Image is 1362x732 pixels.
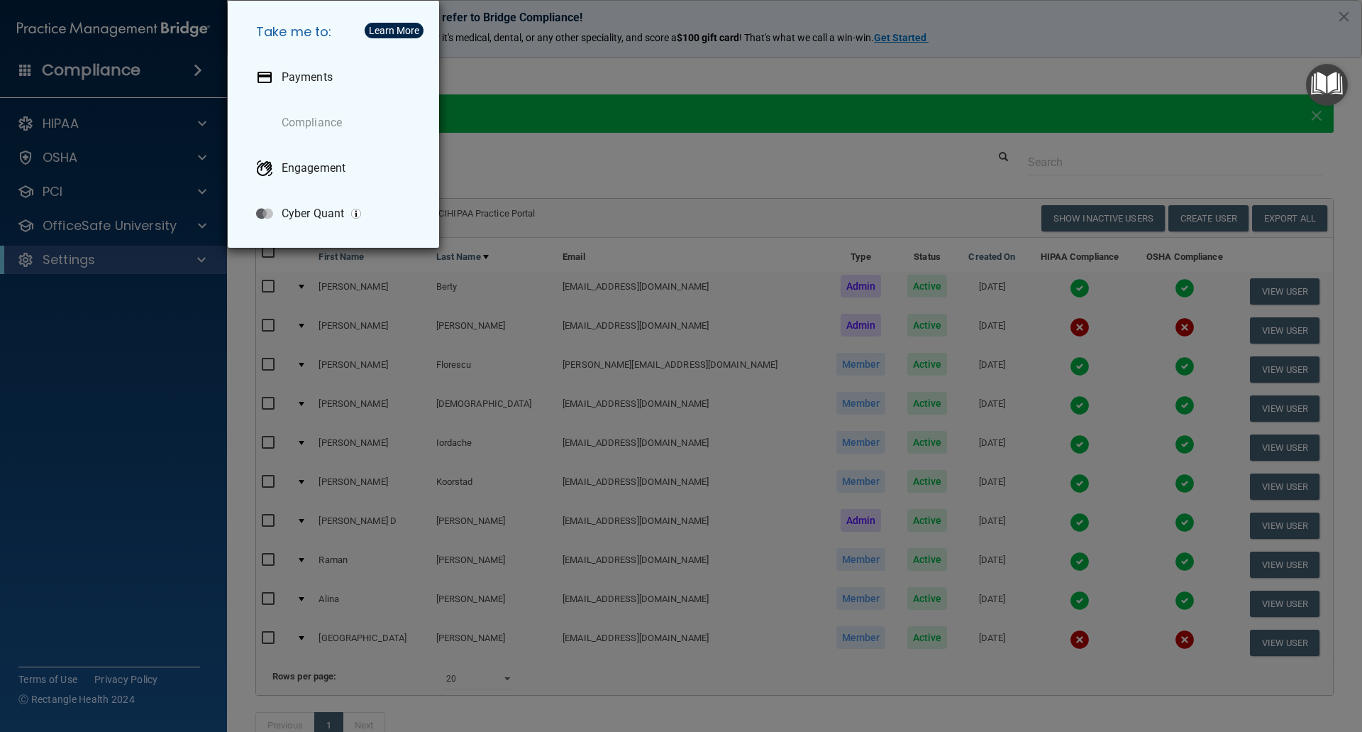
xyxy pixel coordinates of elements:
p: Engagement [282,161,345,175]
div: Learn More [369,26,419,35]
button: Open Resource Center [1306,64,1348,106]
h5: Take me to: [245,12,428,52]
a: Cyber Quant [245,194,428,234]
a: Engagement [245,148,428,188]
a: Payments [245,58,428,97]
a: Compliance [245,103,428,143]
button: Learn More [365,23,423,38]
p: Cyber Quant [282,207,344,221]
p: Payments [282,70,333,84]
